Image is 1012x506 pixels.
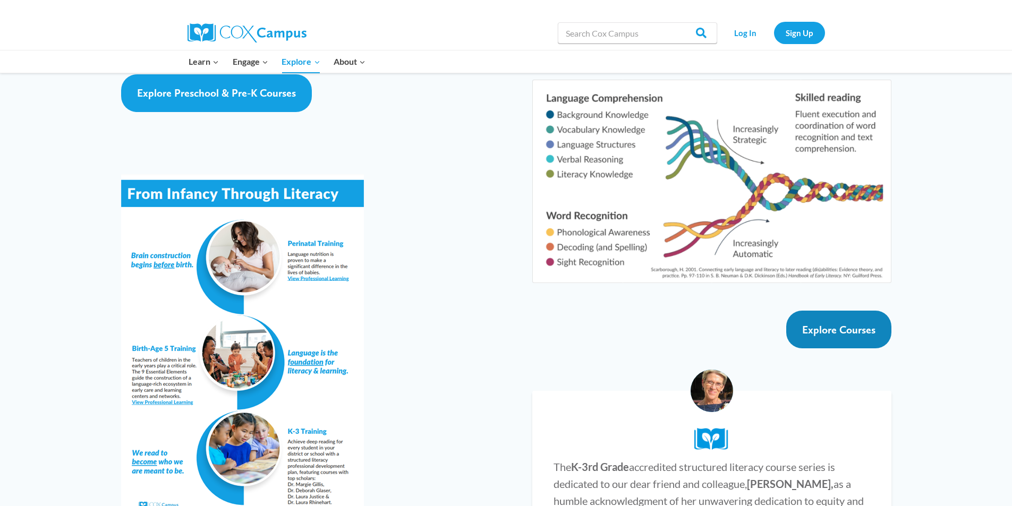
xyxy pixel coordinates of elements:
[747,477,834,490] strong: [PERSON_NAME],
[532,80,891,283] img: Diagram of Scarborough's Rope
[327,50,372,73] button: Child menu of About
[722,22,769,44] a: Log In
[226,50,275,73] button: Child menu of Engage
[802,323,875,336] span: Explore Courses
[182,50,226,73] button: Child menu of Learn
[571,460,629,473] strong: K-3rd Grade
[188,23,307,42] img: Cox Campus
[722,22,825,44] nav: Secondary Navigation
[774,22,825,44] a: Sign Up
[182,50,372,73] nav: Primary Navigation
[121,74,312,112] a: Explore Preschool & Pre-K Courses
[558,22,717,44] input: Search Cox Campus
[137,87,296,99] span: Explore Preschool & Pre-K Courses
[275,50,327,73] button: Child menu of Explore
[786,311,891,348] a: Explore Courses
